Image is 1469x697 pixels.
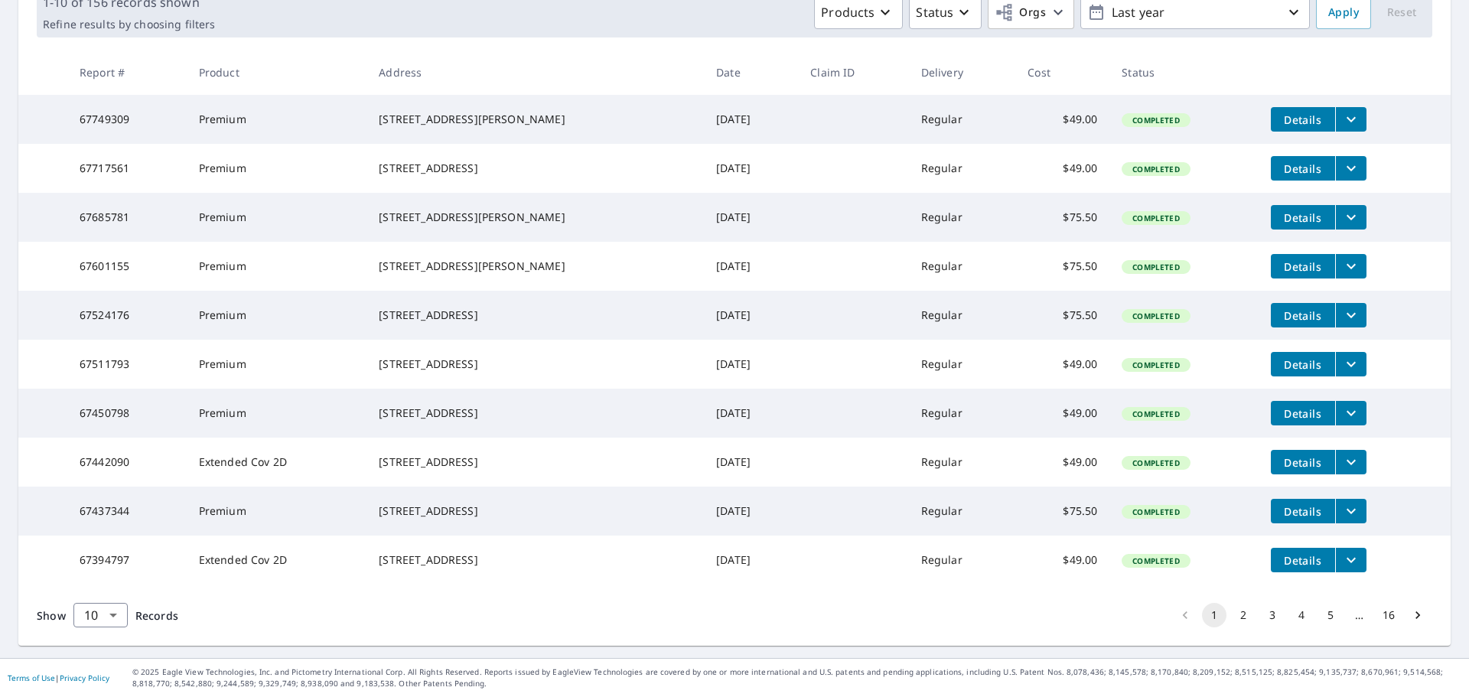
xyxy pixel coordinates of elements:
th: Date [704,50,798,95]
div: [STREET_ADDRESS][PERSON_NAME] [379,259,692,274]
p: | [8,673,109,682]
td: $75.50 [1015,193,1109,242]
td: Regular [909,291,1016,340]
td: Premium [187,242,367,291]
div: Show 10 records [73,603,128,627]
td: 67442090 [67,438,187,487]
span: Completed [1123,458,1188,468]
span: Completed [1123,311,1188,321]
td: Regular [909,242,1016,291]
td: $49.00 [1015,389,1109,438]
button: filesDropdownBtn-67685781 [1335,205,1366,230]
p: Refine results by choosing filters [43,18,215,31]
button: detailsBtn-67717561 [1271,156,1335,181]
span: Completed [1123,115,1188,125]
button: filesDropdownBtn-67717561 [1335,156,1366,181]
button: detailsBtn-67524176 [1271,303,1335,327]
button: filesDropdownBtn-67442090 [1335,450,1366,474]
th: Status [1109,50,1258,95]
span: Apply [1328,3,1359,22]
th: Cost [1015,50,1109,95]
div: … [1347,607,1372,623]
button: Go to page 4 [1289,603,1314,627]
div: [STREET_ADDRESS] [379,405,692,421]
div: [STREET_ADDRESS] [379,161,692,176]
div: 10 [73,594,128,637]
p: © 2025 Eagle View Technologies, Inc. and Pictometry International Corp. All Rights Reserved. Repo... [132,666,1461,689]
button: page 1 [1202,603,1226,627]
th: Address [366,50,704,95]
a: Privacy Policy [60,673,109,683]
div: [STREET_ADDRESS] [379,454,692,470]
button: detailsBtn-67511793 [1271,352,1335,376]
td: $49.00 [1015,536,1109,585]
td: 67394797 [67,536,187,585]
td: [DATE] [704,438,798,487]
th: Product [187,50,367,95]
button: detailsBtn-67442090 [1271,450,1335,474]
span: Details [1280,259,1326,274]
button: filesDropdownBtn-67394797 [1335,548,1366,572]
span: Orgs [995,3,1046,22]
span: Details [1280,308,1326,323]
span: Completed [1123,213,1188,223]
div: [STREET_ADDRESS][PERSON_NAME] [379,210,692,225]
p: Status [916,3,953,21]
span: Records [135,608,178,623]
td: Premium [187,144,367,193]
span: Details [1280,406,1326,421]
td: Regular [909,95,1016,144]
td: 67685781 [67,193,187,242]
span: Details [1280,553,1326,568]
th: Claim ID [798,50,908,95]
button: detailsBtn-67394797 [1271,548,1335,572]
button: filesDropdownBtn-67511793 [1335,352,1366,376]
td: 67511793 [67,340,187,389]
button: detailsBtn-67450798 [1271,401,1335,425]
td: Regular [909,144,1016,193]
p: Products [821,3,875,21]
td: 67437344 [67,487,187,536]
button: filesDropdownBtn-67524176 [1335,303,1366,327]
td: Extended Cov 2D [187,536,367,585]
td: $75.50 [1015,291,1109,340]
span: Completed [1123,555,1188,566]
td: Regular [909,340,1016,389]
button: Go to page 3 [1260,603,1285,627]
td: 67717561 [67,144,187,193]
span: Completed [1123,262,1188,272]
td: [DATE] [704,193,798,242]
td: 67749309 [67,95,187,144]
button: detailsBtn-67437344 [1271,499,1335,523]
span: Details [1280,357,1326,372]
td: Premium [187,340,367,389]
td: Premium [187,291,367,340]
span: Details [1280,210,1326,225]
div: [STREET_ADDRESS] [379,503,692,519]
td: Regular [909,193,1016,242]
span: Details [1280,504,1326,519]
button: Go to page 16 [1376,603,1401,627]
button: Go to page 5 [1318,603,1343,627]
span: Completed [1123,164,1188,174]
td: $49.00 [1015,340,1109,389]
td: [DATE] [704,536,798,585]
td: [DATE] [704,242,798,291]
div: [STREET_ADDRESS] [379,308,692,323]
button: detailsBtn-67749309 [1271,107,1335,132]
button: Go to page 2 [1231,603,1256,627]
td: [DATE] [704,95,798,144]
button: detailsBtn-67601155 [1271,254,1335,278]
td: $49.00 [1015,144,1109,193]
button: filesDropdownBtn-67749309 [1335,107,1366,132]
td: $75.50 [1015,487,1109,536]
button: Go to next page [1405,603,1430,627]
div: [STREET_ADDRESS] [379,552,692,568]
td: [DATE] [704,487,798,536]
span: Details [1280,161,1326,176]
button: filesDropdownBtn-67601155 [1335,254,1366,278]
td: 67524176 [67,291,187,340]
span: Completed [1123,409,1188,419]
td: Regular [909,389,1016,438]
td: [DATE] [704,389,798,438]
